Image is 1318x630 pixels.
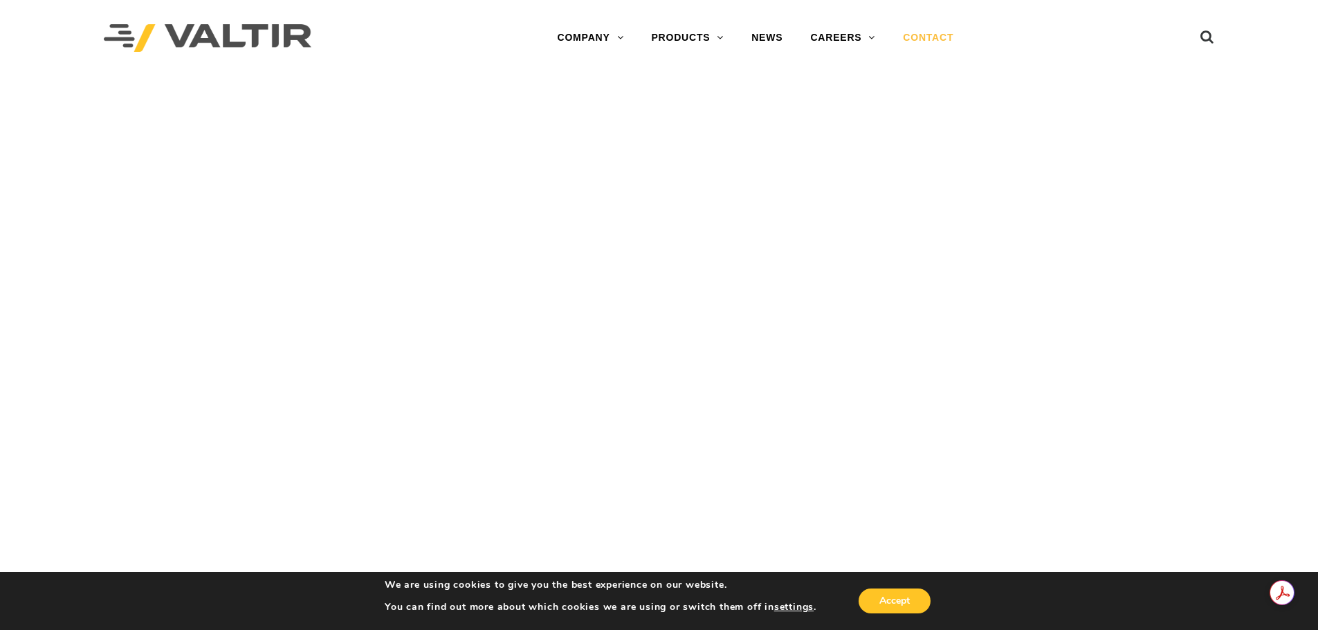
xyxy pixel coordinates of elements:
[543,24,637,52] a: COMPANY
[774,601,814,613] button: settings
[10,76,1308,588] img: Contact_1
[385,579,816,591] p: We are using cookies to give you the best experience on our website.
[738,24,796,52] a: NEWS
[859,589,931,613] button: Accept
[385,601,816,613] p: You can find out more about which cookies we are using or switch them off in .
[104,24,311,53] img: Valtir
[637,24,738,52] a: PRODUCTS
[796,24,889,52] a: CAREERS
[889,24,967,52] a: CONTACT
